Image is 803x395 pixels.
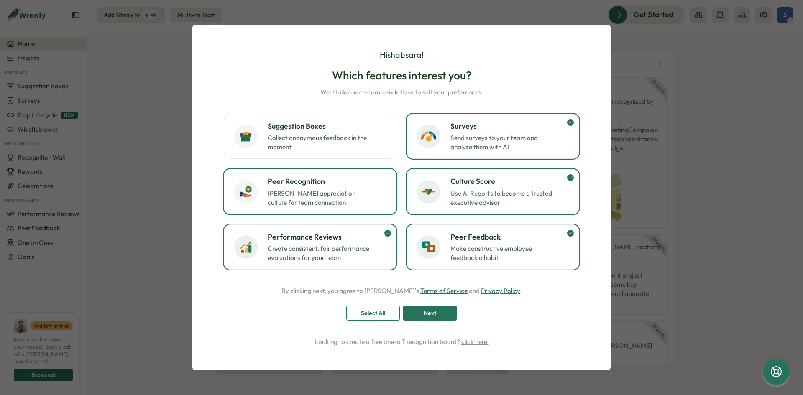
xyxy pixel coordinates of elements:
[407,169,579,214] button: Culture ScoreUse AI Reports to become a trusted executive advisor
[361,306,385,320] span: Select All
[268,133,372,152] p: Collect anonymous feedback in the moment
[407,224,579,270] button: Peer FeedbackMake constructive employee feedback a habit
[450,121,569,132] h3: Surveys
[346,306,400,321] button: Select All
[450,133,555,152] p: Send surveys to your team and analyze them with AI
[403,306,457,321] button: Next
[224,224,396,270] button: Performance ReviewsCreate consistent, fair performance evaluations for your team
[268,244,372,262] p: Create consistent, fair performance evaluations for your team
[320,68,483,83] h2: Which features interest you?
[461,338,489,346] a: click here!
[380,48,424,61] p: Hi shabsara !
[424,306,436,320] span: Next
[268,189,372,207] p: [PERSON_NAME] appreciation culture for team connection
[224,114,396,159] button: Suggestion BoxesCollect anonymous feedback in the moment
[407,114,579,159] button: SurveysSend surveys to your team and analyze them with AI
[268,121,386,132] h3: Suggestion Boxes
[224,169,396,214] button: Peer Recognition[PERSON_NAME] appreciation culture for team connection
[450,244,555,262] p: Make constructive employee feedback a habit
[450,189,555,207] p: Use AI Reports to become a trusted executive advisor
[450,232,569,242] h3: Peer Feedback
[268,232,386,242] h3: Performance Reviews
[450,176,569,187] h3: Culture Score
[481,287,520,295] a: Privacy Policy
[320,88,483,97] p: We'll tailor our recommendations to suit your preferences.
[216,337,587,347] p: Looking to create a free one-off recognition board?
[281,286,522,296] p: By clicking next, you agree to [PERSON_NAME]'s and .
[268,176,386,187] h3: Peer Recognition
[420,287,468,295] a: Terms of Service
